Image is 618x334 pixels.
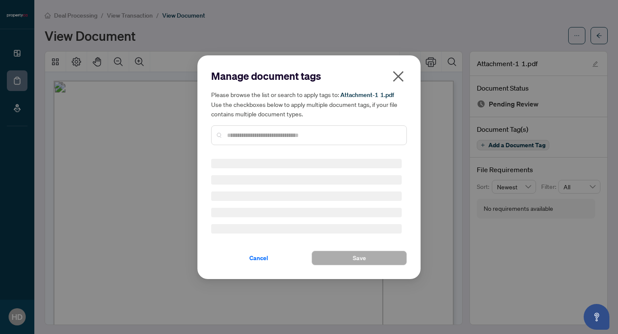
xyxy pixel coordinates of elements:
h2: Manage document tags [211,69,407,83]
button: Cancel [211,251,306,265]
span: Cancel [249,251,268,265]
button: Open asap [584,304,609,330]
span: Attachment-1 1.pdf [340,91,394,99]
span: close [391,70,405,83]
button: Save [312,251,407,265]
h5: Please browse the list or search to apply tags to: Use the checkboxes below to apply multiple doc... [211,90,407,118]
